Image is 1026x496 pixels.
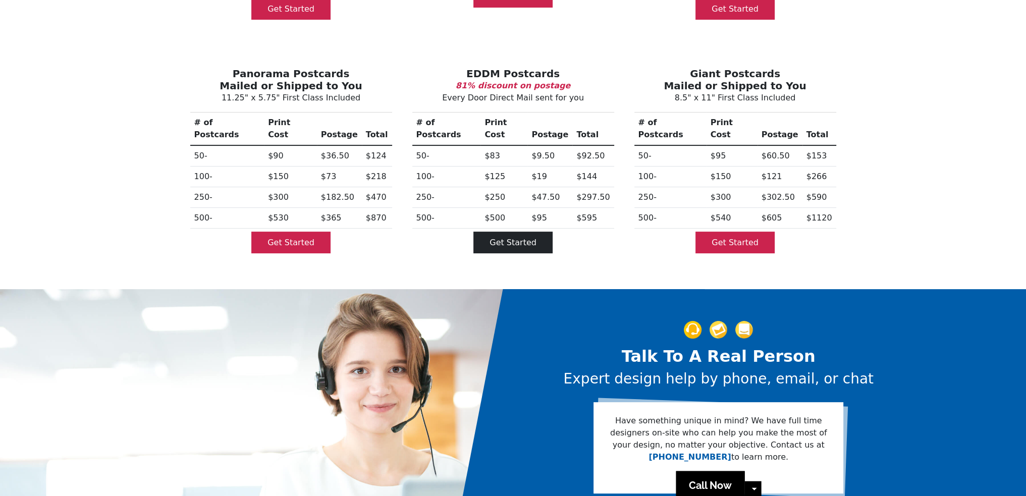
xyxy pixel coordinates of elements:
th: Postage [317,113,362,146]
td: $605 [758,208,802,229]
td: $500 [480,208,527,229]
td: $60.50 [758,145,802,167]
th: Print Cost [264,113,317,146]
td: $150 [264,167,317,187]
td: $19 [527,167,572,187]
td: $95 [527,208,572,229]
th: 250- [412,187,481,208]
h3: EDDM Postcards [410,68,616,80]
th: Postage [758,113,802,146]
th: 500- [634,208,707,229]
a: Get Started [695,232,775,253]
td: $125 [480,167,527,187]
td: $121 [758,167,802,187]
td: $300 [707,187,758,208]
p: 8.5" x 11" First Class Included [632,92,838,104]
td: $124 [362,145,392,167]
th: 50- [190,145,264,167]
th: 50- [412,145,481,167]
td: $300 [264,187,317,208]
th: 50- [634,145,707,167]
th: Total [802,113,836,146]
a: [PHONE_NUMBER] [649,452,731,462]
h3: Panorama Postcards Mailed or Shipped to You [188,68,394,92]
td: $9.50 [527,145,572,167]
th: 500- [190,208,264,229]
td: $590 [802,187,836,208]
b: 81% discount on postage [456,81,570,90]
th: # of Postcards [412,113,481,146]
th: Total [362,113,392,146]
td: $870 [362,208,392,229]
a: Get Started [473,232,553,253]
td: $182.50 [317,187,362,208]
td: $47.50 [527,187,572,208]
td: $153 [802,145,836,167]
th: 250- [634,187,707,208]
p: 11.25" x 5.75" First Class Included [188,92,394,104]
h3: Expert design help by phone, email, or chat [564,370,874,388]
th: Postage [527,113,572,146]
td: $218 [362,167,392,187]
p: Every Door Direct Mail sent for you [410,92,616,104]
td: $150 [707,167,758,187]
td: $266 [802,167,836,187]
th: 500- [412,208,481,229]
th: Print Cost [707,113,758,146]
th: Total [572,113,614,146]
a: Get Started [251,232,331,253]
td: $470 [362,187,392,208]
th: 100- [190,167,264,187]
td: $1120 [802,208,836,229]
h2: Talk To A Real Person [564,347,874,366]
td: $530 [264,208,317,229]
td: $365 [317,208,362,229]
img: support-img-3_1.png [735,321,753,339]
th: Print Cost [480,113,527,146]
img: support-img-2.png [710,321,727,339]
td: $90 [264,145,317,167]
iframe: LiveChat chat widget [824,261,1026,496]
th: # of Postcards [634,113,707,146]
th: 100- [412,167,481,187]
img: support-img-1.png [684,321,701,339]
td: $540 [707,208,758,229]
td: $83 [480,145,527,167]
td: $297.50 [572,187,614,208]
p: Have something unique in mind? We have full time designers on-site who can help you make the most... [610,415,827,463]
th: 100- [634,167,707,187]
td: $92.50 [572,145,614,167]
th: 250- [190,187,264,208]
th: # of Postcards [190,113,264,146]
td: $36.50 [317,145,362,167]
td: $144 [572,167,614,187]
td: $73 [317,167,362,187]
td: $95 [707,145,758,167]
td: $302.50 [758,187,802,208]
td: $250 [480,187,527,208]
h3: Giant Postcards Mailed or Shipped to You [632,68,838,92]
td: $595 [572,208,614,229]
